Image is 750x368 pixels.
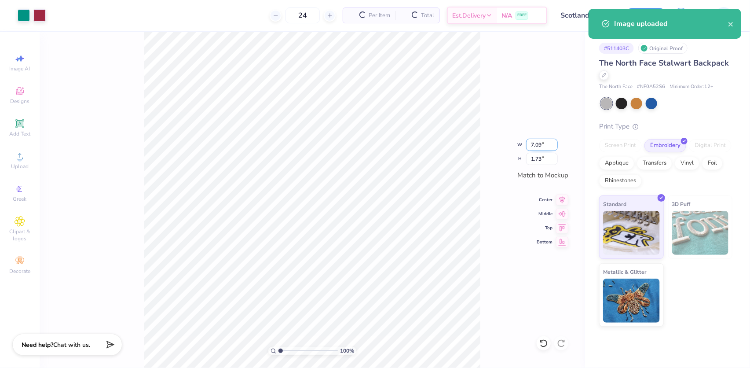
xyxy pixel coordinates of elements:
div: Foil [702,157,723,170]
img: Metallic & Glitter [603,279,660,323]
div: Embroidery [644,139,686,152]
span: Total [421,11,434,20]
button: close [728,18,734,29]
div: Digital Print [689,139,732,152]
div: Rhinestones [599,174,642,188]
div: Transfers [637,157,672,170]
img: 3D Puff [672,211,729,255]
span: N/A [501,11,512,20]
div: Print Type [599,121,732,132]
span: 100 % [340,347,354,355]
span: Add Text [9,130,30,137]
span: Decorate [9,268,30,275]
span: Image AI [10,65,30,72]
span: # NF0A52S6 [637,83,665,91]
input: Untitled Design [554,7,618,24]
span: Clipart & logos [4,228,35,242]
strong: Need help? [22,341,53,349]
span: Chat with us. [53,341,90,349]
div: Image uploaded [614,18,728,29]
div: Vinyl [675,157,699,170]
span: Bottom [537,239,552,245]
span: The North Face Stalwart Backpack [599,58,729,68]
div: # 511403C [599,43,634,54]
span: FREE [517,12,527,18]
span: Middle [537,211,552,217]
div: Applique [599,157,634,170]
span: Per Item [369,11,390,20]
span: Center [537,197,552,203]
span: Est. Delivery [452,11,486,20]
img: Standard [603,211,660,255]
span: Standard [603,199,626,209]
div: Screen Print [599,139,642,152]
span: Top [537,225,552,231]
span: Upload [11,163,29,170]
input: – – [285,7,320,23]
span: Metallic & Glitter [603,267,647,276]
span: The North Face [599,83,633,91]
div: Original Proof [638,43,688,54]
span: Greek [13,195,27,202]
span: Designs [10,98,29,105]
span: 3D Puff [672,199,691,209]
span: Minimum Order: 12 + [670,83,713,91]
